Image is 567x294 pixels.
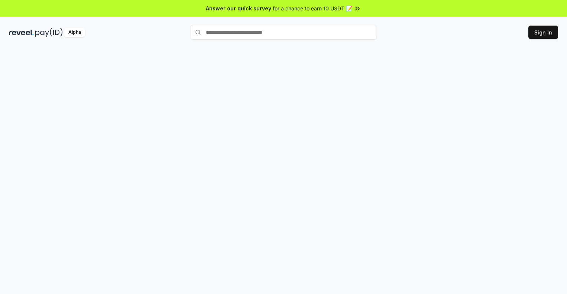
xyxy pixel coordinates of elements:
[528,26,558,39] button: Sign In
[206,4,271,12] span: Answer our quick survey
[9,28,34,37] img: reveel_dark
[64,28,85,37] div: Alpha
[35,28,63,37] img: pay_id
[273,4,352,12] span: for a chance to earn 10 USDT 📝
